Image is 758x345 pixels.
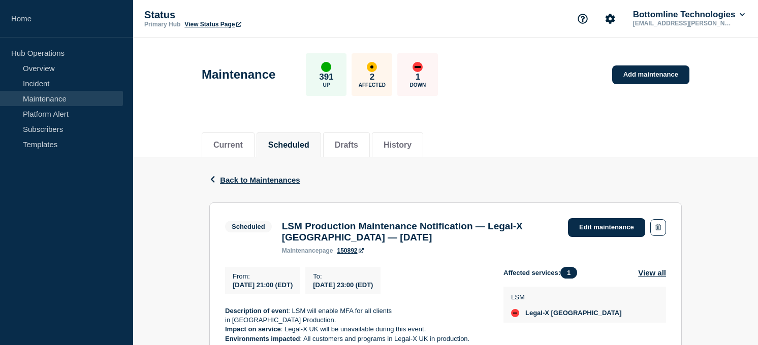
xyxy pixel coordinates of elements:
div: affected [367,62,377,72]
p: page [282,247,333,254]
div: down [413,62,423,72]
p: Affected [359,82,386,88]
span: Affected services: [503,267,582,279]
a: 150892 [337,247,363,254]
p: 1 [416,72,420,82]
span: Scheduled [225,221,272,232]
p: 2 [370,72,374,82]
p: t: LSM will enable MFA for all clients in [GEOGRAPHIC_DATA] Production. [225,306,487,325]
span: Legal-X [GEOGRAPHIC_DATA] [525,309,621,317]
span: [DATE] 21:00 (EDT) [233,281,293,289]
span: maintenance [282,247,319,254]
button: Current [213,141,243,150]
p: Status [144,9,348,21]
button: Scheduled [268,141,309,150]
p: From : [233,272,293,280]
p: : All customers and programs in Legal-X UK in production. [225,334,487,343]
div: up [321,62,331,72]
span: 1 [560,267,577,279]
p: 391 [319,72,333,82]
p: To : [313,272,373,280]
button: Support [572,8,593,29]
p: : Legal-X UK will be unavailable during this event. [225,325,487,334]
button: Back to Maintenances [209,176,300,184]
span: Back to Maintenances [220,176,300,184]
p: Up [323,82,330,88]
div: down [511,309,519,317]
button: Bottomline Technologies [631,10,747,20]
a: Edit maintenance [568,218,645,237]
strong: Environments impacted [225,335,300,342]
a: View Status Page [184,21,241,28]
p: LSM [511,293,621,301]
strong: Impact on service [225,325,281,333]
span: [DATE] 23:00 (EDT) [313,281,373,289]
h3: LSM Production Maintenance Notification — Legal-X [GEOGRAPHIC_DATA] — [DATE] [282,221,558,243]
button: View all [638,267,666,279]
button: Account settings [599,8,621,29]
p: [EMAIL_ADDRESS][PERSON_NAME][DOMAIN_NAME] [631,20,737,27]
strong: Description of even [225,307,287,315]
button: Drafts [335,141,358,150]
p: Primary Hub [144,21,180,28]
p: Down [410,82,426,88]
h1: Maintenance [202,67,275,82]
button: History [384,141,412,150]
a: Add maintenance [612,65,689,84]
